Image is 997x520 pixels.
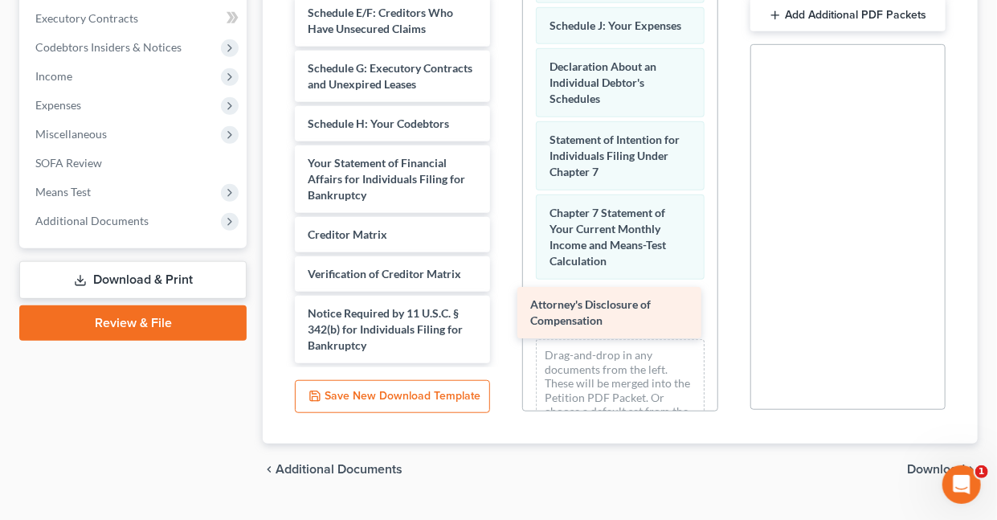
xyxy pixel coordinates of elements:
span: Statement of Intention for Individuals Filing Under Chapter 7 [550,133,680,178]
span: Schedule J: Your Expenses [550,18,681,32]
div: Drag-and-drop in any documents from the left. These will be merged into the Petition PDF Packet. ... [536,339,704,441]
span: Codebtors Insiders & Notices [35,40,182,54]
a: Executory Contracts [22,4,247,33]
a: SOFA Review [22,149,247,178]
span: 1 [975,465,988,478]
span: Expenses [35,98,81,112]
i: chevron_left [263,463,276,476]
button: Save New Download Template [295,380,490,414]
span: Notice Required by 11 U.S.C. § 342(b) for Individuals Filing for Bankruptcy [308,306,463,352]
span: Additional Documents [35,214,149,227]
span: Download [907,463,965,476]
button: Download chevron_right [907,463,978,476]
span: Schedule H: Your Codebtors [308,117,449,130]
iframe: Intercom live chat [942,465,981,504]
span: Schedule G: Executory Contracts and Unexpired Leases [308,61,472,91]
span: Creditor Matrix [308,227,387,241]
span: Attorney's Disclosure of Compensation [530,297,651,327]
span: Additional Documents [276,463,402,476]
span: Executory Contracts [35,11,138,25]
span: Schedule E/F: Creditors Who Have Unsecured Claims [308,6,453,35]
a: chevron_left Additional Documents [263,463,402,476]
span: Miscellaneous [35,127,107,141]
span: Income [35,69,72,83]
span: Chapter 7 Statement of Your Current Monthly Income and Means-Test Calculation [550,206,666,268]
a: Download & Print [19,261,247,299]
span: Declaration About an Individual Debtor's Schedules [550,59,656,105]
i: chevron_right [965,463,978,476]
span: SOFA Review [35,156,102,170]
span: Verification of Creditor Matrix [308,267,461,280]
span: Means Test [35,185,91,199]
span: Your Statement of Financial Affairs for Individuals Filing for Bankruptcy [308,156,465,202]
a: Review & File [19,305,247,341]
